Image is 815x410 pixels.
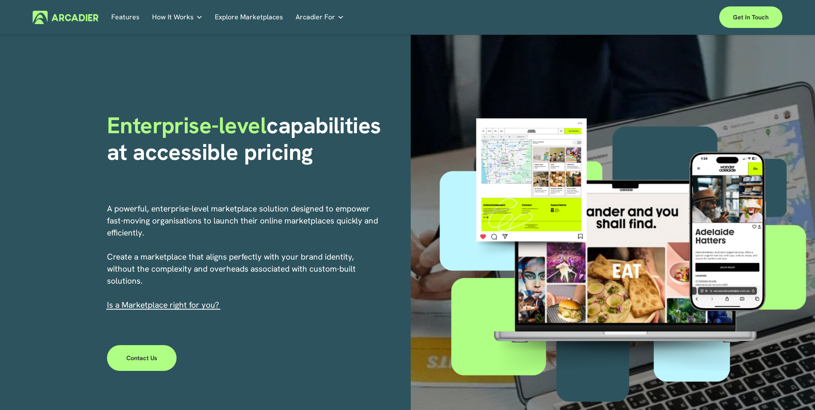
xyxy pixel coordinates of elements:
a: folder dropdown [152,11,203,24]
span: Enterprise-level [107,110,267,140]
a: Explore Marketplaces [215,11,283,24]
div: Виджет чата [772,369,815,410]
p: A powerful, enterprise-level marketplace solution designed to empower fast-moving organisations t... [107,203,379,311]
a: Contact Us [107,345,177,371]
a: Get in touch [719,6,782,28]
strong: capabilities at accessible pricing [107,110,387,167]
iframe: Chat Widget [772,369,815,410]
span: I [107,300,219,310]
span: Arcadier For [296,11,335,23]
a: Features [111,11,140,24]
img: Arcadier [33,11,98,24]
span: How It Works [152,11,194,23]
a: s a Marketplace right for you? [109,300,219,310]
a: folder dropdown [296,11,344,24]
